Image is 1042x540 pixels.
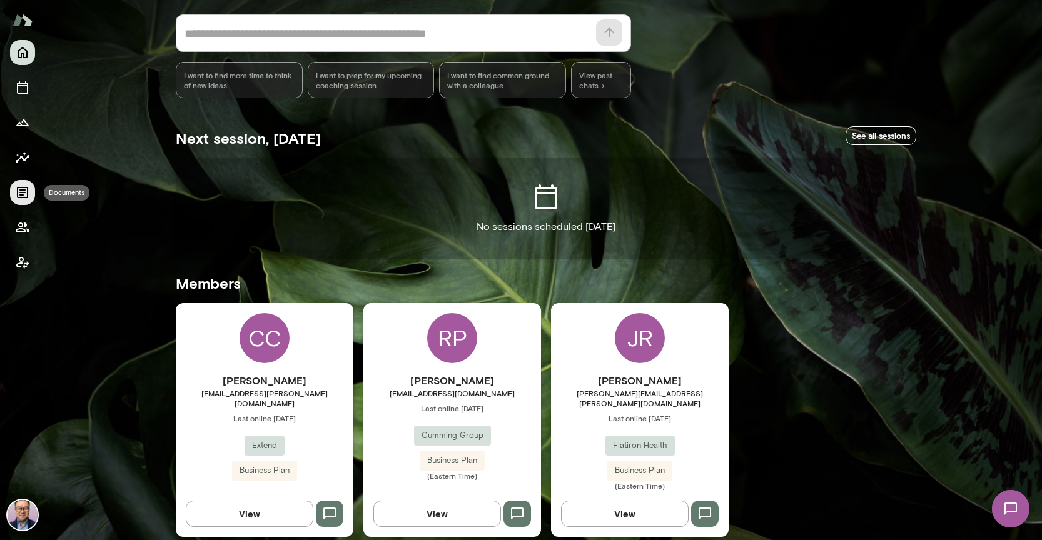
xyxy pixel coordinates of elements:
h5: Next session, [DATE] [176,128,321,148]
h6: [PERSON_NAME] [551,373,729,388]
span: Business Plan [420,454,485,467]
div: I want to find more time to think of new ideas [176,62,303,98]
div: I want to find common ground with a colleague [439,62,566,98]
p: No sessions scheduled [DATE] [477,219,615,234]
span: [PERSON_NAME][EMAIL_ADDRESS][PERSON_NAME][DOMAIN_NAME] [551,388,729,408]
span: Flatiron Health [605,439,675,452]
div: RP [427,313,477,363]
span: I want to prep for my upcoming coaching session [316,70,427,90]
button: Home [10,40,35,65]
span: (Eastern Time) [363,471,541,481]
button: View [186,501,313,527]
img: Valentin Wu [8,500,38,530]
span: Last online [DATE] [551,413,729,423]
span: [EMAIL_ADDRESS][PERSON_NAME][DOMAIN_NAME] [176,388,353,408]
span: Last online [DATE] [176,413,353,423]
a: See all sessions [846,126,916,146]
div: CC [240,313,290,363]
button: Insights [10,145,35,170]
span: Last online [DATE] [363,403,541,413]
button: View [373,501,501,527]
button: Sessions [10,75,35,100]
span: View past chats -> [571,62,631,98]
span: Extend [245,439,285,452]
div: Documents [44,185,89,201]
div: I want to prep for my upcoming coaching session [308,62,435,98]
button: Client app [10,250,35,275]
h5: Members [176,273,916,293]
button: Growth Plan [10,110,35,135]
span: Business Plan [232,464,297,477]
span: (Eastern Time) [551,481,729,491]
button: Members [10,215,35,240]
div: JR [615,313,665,363]
span: Cumming Group [414,429,491,442]
span: [EMAIL_ADDRESS][DOMAIN_NAME] [363,388,541,398]
button: View [561,501,689,527]
h6: [PERSON_NAME] [363,373,541,388]
h6: [PERSON_NAME] [176,373,353,388]
span: I want to find more time to think of new ideas [184,70,295,90]
img: Mento [13,8,33,32]
span: Business Plan [607,464,672,477]
button: Documents [10,180,35,205]
span: I want to find common ground with a colleague [447,70,558,90]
